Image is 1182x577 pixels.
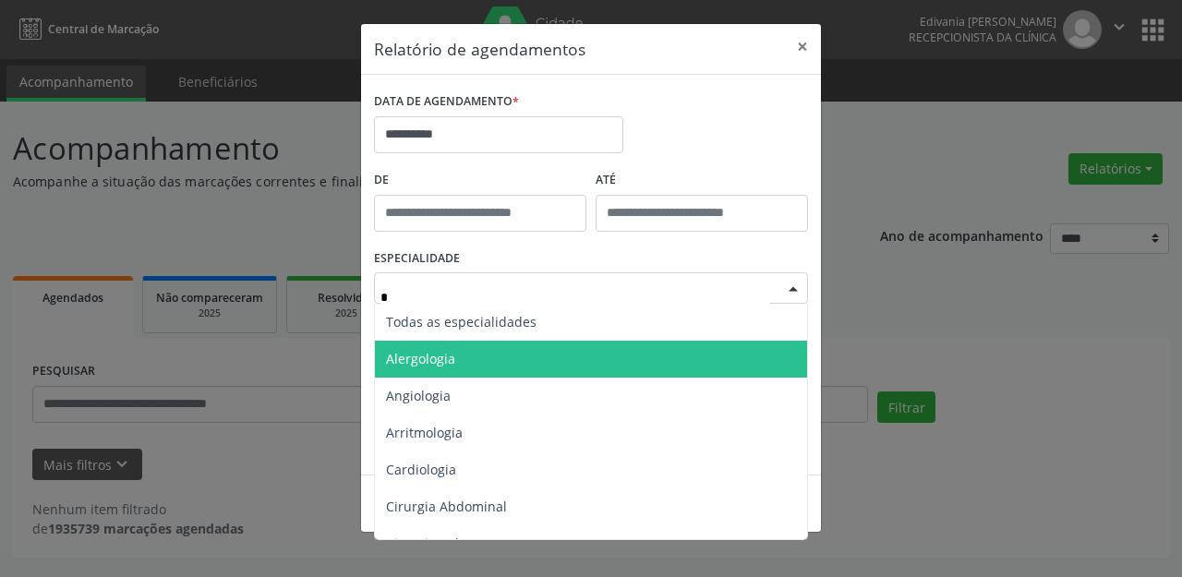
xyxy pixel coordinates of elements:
[386,313,537,331] span: Todas as especialidades
[596,166,808,195] label: ATÉ
[386,350,455,367] span: Alergologia
[374,88,519,116] label: DATA DE AGENDAMENTO
[374,37,585,61] h5: Relatório de agendamentos
[784,24,821,69] button: Close
[386,498,507,515] span: Cirurgia Abdominal
[374,245,460,273] label: ESPECIALIDADE
[374,166,586,195] label: De
[386,387,451,404] span: Angiologia
[386,424,463,441] span: Arritmologia
[386,535,549,552] span: Cirurgia Cabeça e Pescoço
[386,461,456,478] span: Cardiologia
